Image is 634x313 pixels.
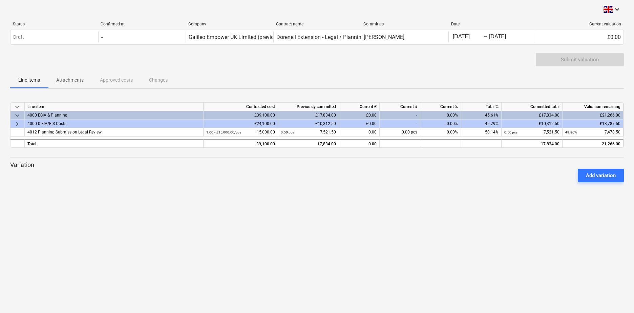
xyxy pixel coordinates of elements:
[339,139,380,148] div: 0.00
[13,120,21,128] span: keyboard_arrow_right
[10,161,624,169] p: Variation
[27,128,200,137] div: 4012 Planning Submission Legal Review
[563,111,624,120] div: £21,266.00
[451,32,483,42] input: Start Date
[380,111,420,120] div: -
[13,22,95,26] div: Status
[206,128,275,137] div: 15,000.00
[461,120,502,128] div: 42.79%
[101,22,183,26] div: Confirmed at
[339,111,380,120] div: £0.00
[563,120,624,128] div: £13,787.50
[380,103,420,111] div: Current #
[339,128,380,137] div: 0.00
[502,103,563,111] div: Committed total
[339,120,380,128] div: £0.00
[204,103,278,111] div: Contracted cost
[204,120,278,128] div: £24,100.00
[565,128,620,137] div: 7,478.50
[278,103,339,111] div: Previously committed
[281,128,336,137] div: 7,521.50
[281,130,294,134] small: 0.50 pcs
[25,103,204,111] div: Line-item
[483,35,488,39] div: -
[420,120,461,128] div: 0.00%
[278,111,339,120] div: £17,834.00
[276,34,410,40] div: Dorenell Extension - Legal / Planning Advice and Review
[204,111,278,120] div: £39,100.00
[188,22,271,26] div: Company
[13,103,21,111] span: keyboard_arrow_down
[451,22,533,26] div: Date
[539,22,621,26] div: Current valuation
[27,111,200,120] div: 4000 ESIA & Planning
[504,130,517,134] small: 0.50 pcs
[420,128,461,137] div: 0.00%
[27,120,200,128] div: 4000-0 EIA/EIS Costs
[488,32,520,42] input: End Date
[25,139,204,148] div: Total
[578,169,624,182] button: Add variation
[276,22,358,26] div: Contract name
[13,34,24,41] p: Draft
[101,34,103,40] div: -
[565,140,620,148] div: 21,266.00
[502,111,563,120] div: £17,834.00
[502,120,563,128] div: £10,312.50
[504,128,559,137] div: 7,521.50
[56,77,84,84] p: Attachments
[565,130,577,134] small: 49.86%
[281,140,336,148] div: 17,834.00
[278,120,339,128] div: £10,312.50
[420,111,461,120] div: 0.00%
[363,22,446,26] div: Commit as
[461,111,502,120] div: 45.61%
[502,139,563,148] div: 17,834.00
[536,32,624,42] div: £0.00
[563,103,624,111] div: Valuation remaining
[339,103,380,111] div: Current £
[364,34,404,40] div: [PERSON_NAME]
[461,103,502,111] div: Total %
[206,140,275,148] div: 39,100.00
[189,34,340,40] div: Galileo Empower UK Limited (previously GGE Scotland Limited)
[18,77,40,84] p: Line-items
[380,128,420,137] div: 0.00 pcs
[380,120,420,128] div: -
[206,130,241,134] small: 1.00 × £15,000.00 / pcs
[461,128,502,137] div: 50.14%
[13,111,21,119] span: keyboard_arrow_down
[586,171,616,180] div: Add variation
[420,103,461,111] div: Current %
[613,5,621,14] i: keyboard_arrow_down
